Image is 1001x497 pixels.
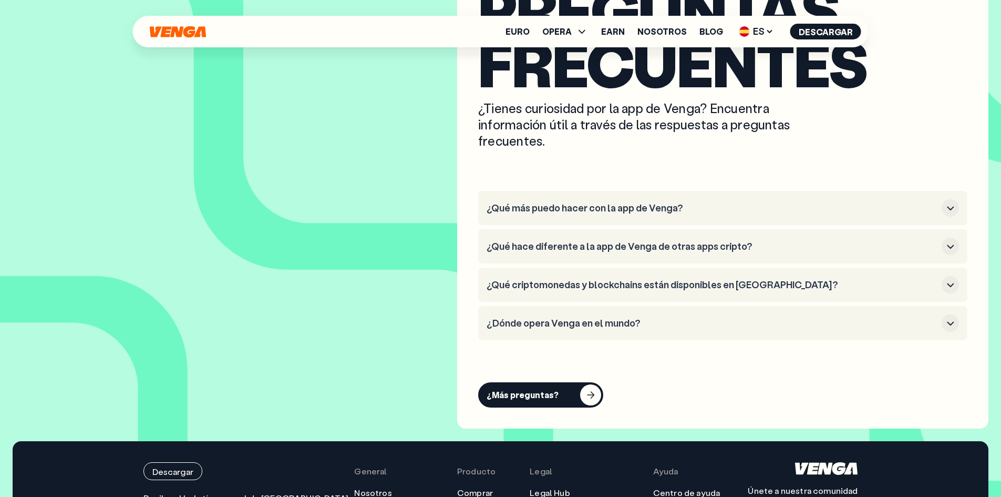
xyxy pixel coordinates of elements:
[736,23,778,40] span: ES
[739,26,750,37] img: flag-es
[542,27,572,36] span: OPERA
[795,462,858,475] svg: Inicio
[487,238,959,255] button: ¿Qué hace diferente a la app de Venga de otras apps cripto?
[149,26,208,38] svg: Inicio
[487,276,959,293] button: ¿Qué criptomonedas y blockchains están disponibles en [GEOGRAPHIC_DATA]?
[637,27,687,36] a: Nosotros
[505,27,530,36] a: Euro
[530,466,552,477] span: Legal
[487,318,937,329] h3: ¿Dónde opera Venga en el mundo?
[487,199,959,217] button: ¿Qué más puedo hacer con la app de Venga?
[790,24,861,39] button: Descargar
[457,466,496,477] span: Producto
[601,27,625,36] a: Earn
[748,485,858,496] p: Únete a nuestra comunidad
[542,25,589,38] span: OPERA
[478,100,799,149] p: ¿Tienes curiosidad por la app de Venga? Encuentra información útil a través de las respuestas a p...
[354,466,387,477] span: General
[487,202,937,214] h3: ¿Qué más puedo hacer con la app de Venga?
[653,466,678,477] span: Ayuda
[487,279,937,291] h3: ¿Qué criptomonedas y blockchains están disponibles en [GEOGRAPHIC_DATA]?
[487,390,559,400] div: ¿Más preguntas?
[699,27,723,36] a: Blog
[487,241,937,252] h3: ¿Qué hace diferente a la app de Venga de otras apps cripto?
[143,462,202,480] button: Descargar
[478,382,603,408] button: ¿Más preguntas?
[487,315,959,332] button: ¿Dónde opera Venga en el mundo?
[143,462,348,480] a: Descargar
